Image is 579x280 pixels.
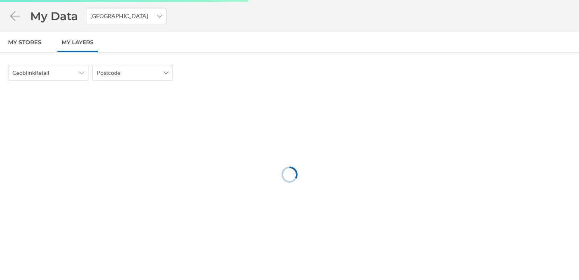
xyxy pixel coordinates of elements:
[4,32,45,52] a: My Stores
[30,8,78,24] span: My Data
[57,32,98,52] a: My Layers
[12,69,49,77] span: GeoblinkRetail
[97,69,120,77] span: Postcode
[90,12,148,20] span: [GEOGRAPHIC_DATA]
